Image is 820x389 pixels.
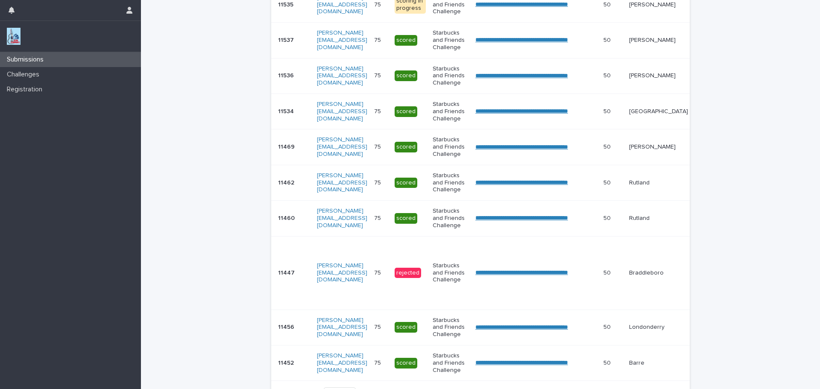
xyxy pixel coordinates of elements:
p: 11452 [278,358,296,367]
p: 75 [374,70,383,79]
p: [PERSON_NAME] [629,1,688,9]
div: scored [395,178,417,188]
p: 11460 [278,213,296,222]
p: Londonderry [629,324,688,331]
p: 11536 [278,70,296,79]
a: [PERSON_NAME][EMAIL_ADDRESS][DOMAIN_NAME] [317,173,367,193]
p: [PERSON_NAME] [629,37,688,44]
p: Braddleboro [629,269,688,277]
p: Submissions [3,56,50,64]
div: scored [395,70,417,81]
p: 75 [374,322,383,331]
p: Starbucks and Friends Challenge [433,101,469,122]
a: [PERSON_NAME][EMAIL_ADDRESS][DOMAIN_NAME] [317,317,367,338]
p: 75 [374,106,383,115]
p: Starbucks and Friends Challenge [433,352,469,374]
p: Rutland [629,179,688,187]
p: 50 [603,106,612,115]
p: 11469 [278,142,296,151]
p: Starbucks and Friends Challenge [433,136,469,158]
p: 50 [603,322,612,331]
a: [PERSON_NAME][EMAIL_ADDRESS][DOMAIN_NAME] [317,66,367,86]
p: 11537 [278,35,296,44]
div: scored [395,35,417,46]
p: 75 [374,142,383,151]
div: scored [395,322,417,333]
p: Starbucks and Friends Challenge [433,208,469,229]
div: scored [395,106,417,117]
p: 75 [374,268,383,277]
p: 11462 [278,178,296,187]
p: 11534 [278,106,296,115]
p: 50 [603,268,612,277]
p: 11456 [278,322,296,331]
a: [PERSON_NAME][EMAIL_ADDRESS][DOMAIN_NAME] [317,137,367,157]
p: Starbucks and Friends Challenge [433,262,469,284]
p: [GEOGRAPHIC_DATA] [629,108,688,115]
div: scored [395,142,417,152]
p: 50 [603,178,612,187]
div: rejected [395,268,421,278]
a: [PERSON_NAME][EMAIL_ADDRESS][DOMAIN_NAME] [317,353,367,373]
div: scored [395,213,417,224]
a: [PERSON_NAME][EMAIL_ADDRESS][DOMAIN_NAME] [317,208,367,228]
p: [PERSON_NAME] [629,72,688,79]
p: Barre [629,360,688,367]
p: Starbucks and Friends Challenge [433,317,469,338]
p: 75 [374,178,383,187]
p: 50 [603,358,612,367]
p: 50 [603,213,612,222]
p: 75 [374,35,383,44]
p: 75 [374,213,383,222]
p: Starbucks and Friends Challenge [433,29,469,51]
p: Challenges [3,70,46,79]
p: Starbucks and Friends Challenge [433,65,469,87]
p: 11447 [278,268,296,277]
p: Rutland [629,215,688,222]
p: 75 [374,358,383,367]
a: [PERSON_NAME][EMAIL_ADDRESS][DOMAIN_NAME] [317,263,367,283]
a: [PERSON_NAME][EMAIL_ADDRESS][DOMAIN_NAME] [317,30,367,50]
a: [PERSON_NAME][EMAIL_ADDRESS][DOMAIN_NAME] [317,101,367,122]
p: 50 [603,70,612,79]
p: Registration [3,85,49,94]
p: [PERSON_NAME] [629,143,688,151]
p: 50 [603,35,612,44]
img: jxsLJbdS1eYBI7rVAS4p [7,28,20,45]
div: scored [395,358,417,369]
p: 50 [603,142,612,151]
p: Starbucks and Friends Challenge [433,172,469,193]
